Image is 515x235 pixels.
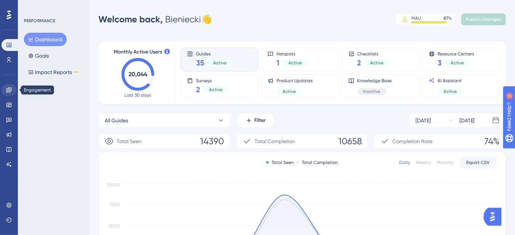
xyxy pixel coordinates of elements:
[213,60,227,66] span: Active
[18,2,47,11] span: Need Help?
[467,160,490,165] span: Export CSV
[196,84,200,95] span: 2
[484,206,506,228] iframe: UserGuiding AI Assistant Launcher
[399,160,410,165] div: Daily
[357,51,390,56] span: Checklists
[196,58,204,68] span: 35
[98,13,212,25] div: Bieniecki 👋
[357,78,392,84] span: Knowledge Base
[277,51,308,56] span: Hotspots
[114,48,162,57] span: Monthly Active Users
[73,70,80,74] div: BETA
[107,182,120,187] tspan: 10000
[357,58,361,68] span: 2
[277,58,279,68] span: 1
[24,18,55,24] div: PERFORMANCE
[338,135,362,147] span: 10658
[288,60,302,66] span: Active
[24,65,85,79] button: Impact ReportsBETA
[209,87,222,93] span: Active
[392,137,433,146] span: Completion Rate
[200,135,224,147] span: 14390
[437,160,454,165] div: Monthly
[277,78,313,84] span: Product Updates
[129,71,148,78] text: 20,044
[443,15,452,21] div: 87 %
[125,92,151,98] span: Last 30 days
[411,15,421,21] div: MAU
[109,223,120,229] tspan: 5000
[266,160,294,165] div: Total Seen
[196,51,233,56] span: Guides
[466,16,502,22] span: Publish Changes
[297,160,338,165] div: Total Completion
[52,4,54,10] div: 3
[438,78,463,84] span: AI Assistant
[24,49,53,62] button: Goals
[451,60,464,66] span: Active
[459,116,475,125] div: [DATE]
[282,88,296,94] span: Active
[444,88,457,94] span: Active
[98,14,163,25] span: Welcome back,
[255,137,295,146] span: Total Completion
[98,113,231,128] button: All Guides
[255,116,266,125] span: Filter
[117,137,142,146] span: Total Seen
[484,135,500,147] span: 74%
[438,58,442,68] span: 3
[459,157,497,168] button: Export CSV
[196,78,228,83] span: Surveys
[416,160,431,165] div: Weekly
[24,33,67,46] button: Dashboard
[363,88,380,94] span: Inactive
[416,116,431,125] div: [DATE]
[105,116,128,125] span: All Guides
[237,113,274,128] button: Filter
[110,202,120,207] tspan: 7500
[370,60,384,66] span: Active
[438,51,474,56] span: Resource Centers
[461,13,506,25] button: Publish Changes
